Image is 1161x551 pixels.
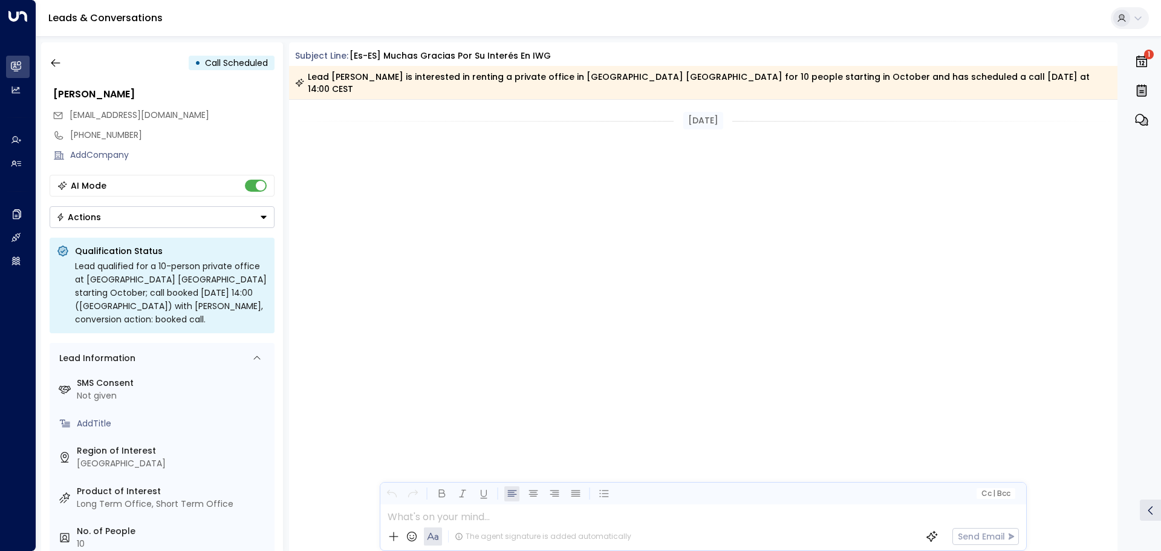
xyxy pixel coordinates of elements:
[70,129,275,142] div: [PHONE_NUMBER]
[77,445,270,457] label: Region of Interest
[205,57,268,69] span: Call Scheduled
[981,489,1010,498] span: Cc Bcc
[56,212,101,223] div: Actions
[295,50,348,62] span: Subject Line:
[77,538,270,550] div: 10
[683,112,723,129] div: [DATE]
[77,498,270,510] div: Long Term Office, Short Term Office
[295,71,1111,95] div: Lead [PERSON_NAME] is interested in renting a private office in [GEOGRAPHIC_DATA] [GEOGRAPHIC_DAT...
[75,245,267,257] p: Qualification Status
[77,525,270,538] label: No. of People
[1144,50,1154,59] span: 1
[77,377,270,390] label: SMS Consent
[70,109,209,121] span: [EMAIL_ADDRESS][DOMAIN_NAME]
[77,457,270,470] div: [GEOGRAPHIC_DATA]
[1131,48,1152,75] button: 1
[976,488,1015,500] button: Cc|Bcc
[195,52,201,74] div: •
[993,489,995,498] span: |
[50,206,275,228] div: Button group with a nested menu
[455,531,631,542] div: The agent signature is added automatically
[77,390,270,402] div: Not given
[384,486,399,501] button: Undo
[53,87,275,102] div: [PERSON_NAME]
[48,11,163,25] a: Leads & Conversations
[77,485,270,498] label: Product of Interest
[350,50,551,62] div: [es-ES] Muchas gracias por su interés en IWG
[71,180,106,192] div: AI Mode
[75,259,267,326] div: Lead qualified for a 10-person private office at [GEOGRAPHIC_DATA] [GEOGRAPHIC_DATA] starting Oct...
[77,417,270,430] div: AddTitle
[55,352,135,365] div: Lead Information
[50,206,275,228] button: Actions
[70,109,209,122] span: turok3000+test5@gmail.com
[70,149,275,161] div: AddCompany
[405,486,420,501] button: Redo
